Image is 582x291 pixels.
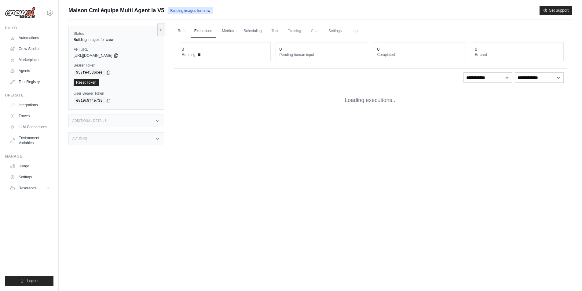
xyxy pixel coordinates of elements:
div: 0 [377,46,379,52]
dt: Completed [377,52,462,57]
span: [URL][DOMAIN_NAME] [74,53,112,58]
button: Resources [7,183,53,193]
div: Loading executions... [174,86,567,114]
span: Running [182,52,196,57]
a: Tool Registry [7,77,53,87]
label: User Bearer Token [74,91,159,96]
a: Executions [191,25,216,38]
button: Logout [5,276,53,286]
dt: Pending human input [280,52,364,57]
div: Building images for crew [74,37,159,42]
span: Training is not available until the deployment is complete [284,25,305,37]
a: Usage [7,161,53,171]
button: Get Support [540,6,572,15]
span: Building images for crew [168,7,213,14]
span: Resources [19,186,36,191]
a: Traces [7,111,53,121]
a: Automations [7,33,53,43]
a: Environment Variables [7,133,53,148]
div: Operate [5,93,53,98]
div: Manage [5,154,53,159]
h3: Actions [72,137,87,140]
a: Metrics [218,25,238,38]
div: 0 [182,46,184,52]
a: Settings [7,172,53,182]
a: Reset Token [74,79,99,86]
a: Run [174,25,188,38]
label: Bearer Token [74,63,159,68]
code: 957fe4536cee [74,69,105,76]
a: Marketplace [7,55,53,65]
code: e819c9f4e733 [74,97,105,104]
a: Crew Studio [7,44,53,54]
span: Chat is not available until the deployment is complete [307,25,322,37]
a: Settings [325,25,345,38]
a: Logs [348,25,363,38]
span: Logout [27,278,38,283]
a: Agents [7,66,53,76]
h3: Additional Details [72,119,107,123]
dt: Errored [475,52,560,57]
span: Test [268,25,282,37]
a: Scheduling [240,25,265,38]
img: Logo [5,7,35,19]
label: API URL [74,47,159,52]
div: Build [5,26,53,31]
a: Integrations [7,100,53,110]
div: 0 [280,46,282,52]
span: Maison Cmi équipe Multi Agent Ia V5 [68,6,164,15]
div: 0 [475,46,477,52]
label: Status [74,31,159,36]
a: LLM Connections [7,122,53,132]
